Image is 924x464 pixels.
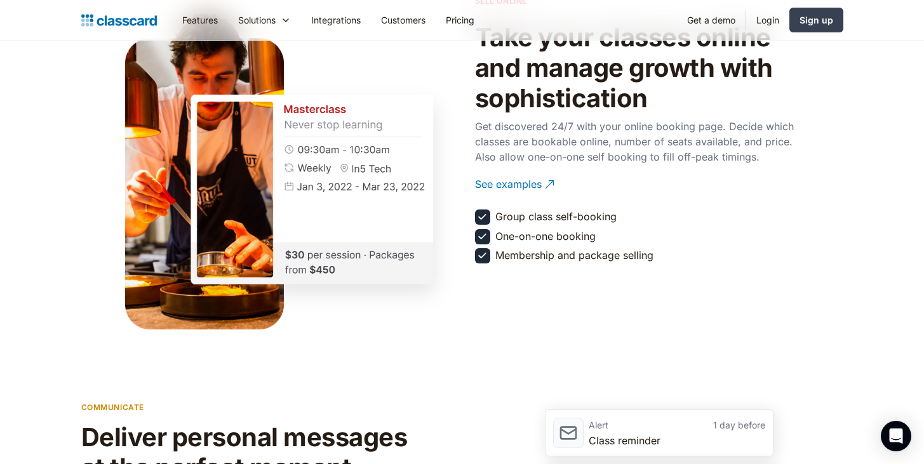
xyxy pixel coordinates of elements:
h2: Take your classes online and manage growth with sophistication [475,22,805,114]
a: Integrations [301,6,371,34]
img: Culinary teacher [125,13,284,329]
a: Features [172,6,228,34]
div: Alert [589,418,677,433]
a: See examples [475,167,805,202]
div: 1 day before [677,418,765,433]
a: Login [746,6,789,34]
a: Customers [371,6,436,34]
div: Sign up [800,13,833,27]
div: Open Intercom Messenger [881,421,911,451]
div: Solutions [238,13,276,27]
p: Get discovered 24/7 with your online booking page. Decide which classes are bookable online, numb... [475,119,805,164]
div: See examples [475,167,542,192]
a: Sign up [789,8,843,32]
p: communicate [81,401,145,413]
div: One-on-one booking [495,229,596,243]
div: Membership and package selling [495,248,653,262]
div: Solutions [228,6,301,34]
a: home [81,11,157,29]
div: Group class self-booking [495,209,617,223]
a: Pricing [436,6,485,34]
img: Class Summary [159,63,464,316]
div: Class reminder [589,433,765,448]
a: Get a demo [677,6,746,34]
